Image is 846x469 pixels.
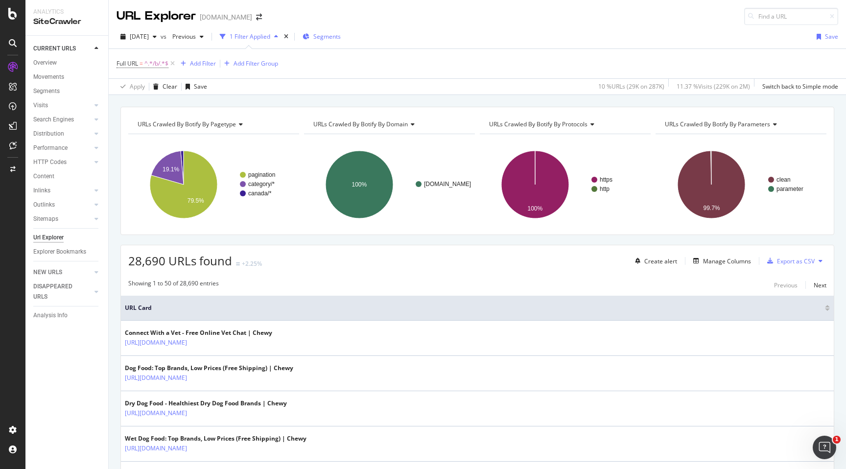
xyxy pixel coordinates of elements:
[33,214,58,224] div: Sitemaps
[33,186,50,196] div: Inlinks
[744,8,838,25] input: Find a URL
[313,32,341,41] span: Segments
[33,44,92,54] a: CURRENT URLS
[600,176,612,183] text: https
[489,120,587,128] span: URLs Crawled By Botify By protocols
[776,176,791,183] text: clean
[230,32,270,41] div: 1 Filter Applied
[311,117,466,132] h4: URLs Crawled By Botify By domain
[424,181,471,188] text: [DOMAIN_NAME]
[117,29,161,45] button: [DATE]
[703,257,751,265] div: Manage Columns
[487,117,642,132] h4: URLs Crawled By Botify By protocols
[656,142,826,227] svg: A chart.
[33,86,60,96] div: Segments
[248,181,275,188] text: category/*
[125,444,187,453] a: [URL][DOMAIN_NAME]
[33,143,92,153] a: Performance
[117,8,196,24] div: URL Explorer
[128,142,297,227] svg: A chart.
[33,310,101,321] a: Analysis Info
[677,82,750,91] div: 11.37 % Visits ( 229K on 2M )
[33,100,92,111] a: Visits
[140,59,143,68] span: =
[256,14,262,21] div: arrow-right-arrow-left
[814,279,826,291] button: Next
[33,129,92,139] a: Distribution
[33,58,57,68] div: Overview
[33,129,64,139] div: Distribution
[188,197,204,204] text: 79.5%
[33,171,54,182] div: Content
[813,436,836,459] iframe: Intercom live chat
[762,82,838,91] div: Switch back to Simple mode
[168,29,208,45] button: Previous
[138,120,236,128] span: URLs Crawled By Botify By pagetype
[125,408,187,418] a: [URL][DOMAIN_NAME]
[33,72,101,82] a: Movements
[125,338,187,348] a: [URL][DOMAIN_NAME]
[128,253,232,269] span: 28,690 URLs found
[33,58,101,68] a: Overview
[282,32,290,42] div: times
[182,79,207,94] button: Save
[33,247,86,257] div: Explorer Bookmarks
[763,253,815,269] button: Export as CSV
[125,304,822,312] span: URL Card
[33,200,55,210] div: Outlinks
[33,100,48,111] div: Visits
[33,44,76,54] div: CURRENT URLS
[33,214,92,224] a: Sitemaps
[220,58,278,70] button: Add Filter Group
[704,205,720,211] text: 99.7%
[774,281,798,289] div: Previous
[313,120,408,128] span: URLs Crawled By Botify By domain
[33,157,67,167] div: HTTP Codes
[33,72,64,82] div: Movements
[352,181,367,188] text: 100%
[125,373,187,383] a: [URL][DOMAIN_NAME]
[33,200,92,210] a: Outlinks
[631,253,677,269] button: Create alert
[33,8,100,16] div: Analytics
[33,281,92,302] a: DISAPPEARED URLS
[168,32,196,41] span: Previous
[33,16,100,27] div: SiteCrawler
[644,257,677,265] div: Create alert
[689,255,751,267] button: Manage Columns
[125,434,306,443] div: Wet Dog Food: Top Brands, Low Prices (Free Shipping) | Chewy
[242,259,262,268] div: +2.25%
[33,247,101,257] a: Explorer Bookmarks
[163,82,177,91] div: Clear
[194,82,207,91] div: Save
[814,281,826,289] div: Next
[33,115,92,125] a: Search Engines
[130,32,149,41] span: 2025 Aug. 9th
[665,120,770,128] span: URLs Crawled By Botify By parameters
[33,281,83,302] div: DISAPPEARED URLS
[248,190,272,197] text: canada/*
[304,142,473,227] svg: A chart.
[125,364,293,373] div: Dog Food: Top Brands, Low Prices (Free Shipping) | Chewy
[528,205,543,212] text: 100%
[33,115,74,125] div: Search Engines
[216,29,282,45] button: 1 Filter Applied
[598,82,664,91] div: 10 % URLs ( 29K on 287K )
[833,436,841,444] span: 1
[130,82,145,91] div: Apply
[758,79,838,94] button: Switch back to Simple mode
[480,142,649,227] svg: A chart.
[825,32,838,41] div: Save
[33,171,101,182] a: Content
[234,59,278,68] div: Add Filter Group
[777,257,815,265] div: Export as CSV
[299,29,345,45] button: Segments
[33,233,101,243] a: Url Explorer
[161,32,168,41] span: vs
[813,29,838,45] button: Save
[177,58,216,70] button: Add Filter
[33,267,62,278] div: NEW URLS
